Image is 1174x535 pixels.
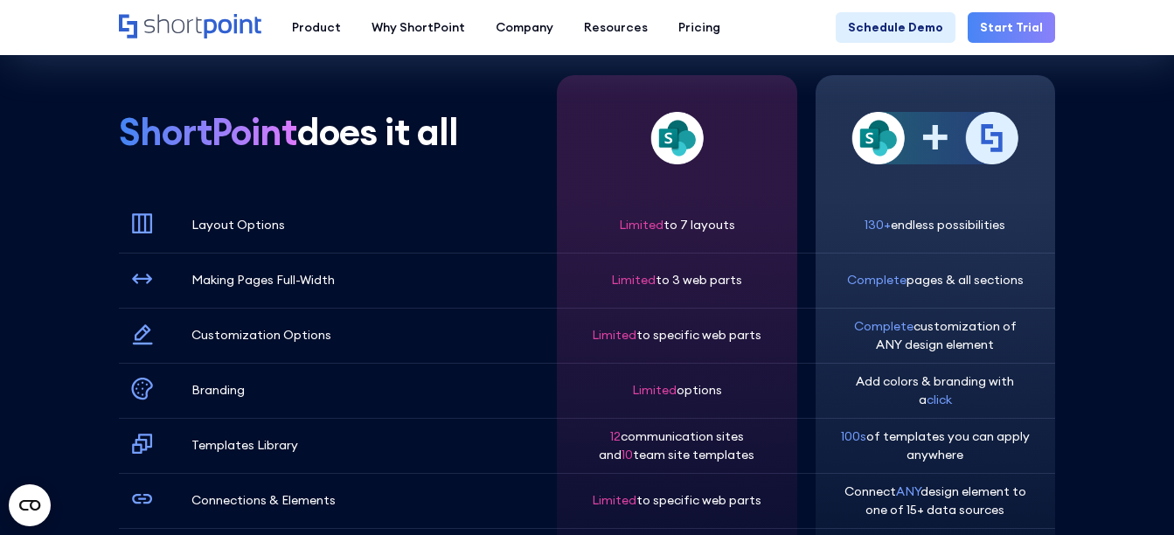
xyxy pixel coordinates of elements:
a: Resources [568,12,663,43]
span: Complete [854,318,913,334]
div: Product [292,18,341,37]
span: Limited [619,217,663,233]
p: to 3 web parts [611,271,742,289]
p: pages & all sections [847,271,1024,289]
span: Limited [611,272,656,288]
p: Templates Library [191,436,298,455]
a: Company [480,12,568,43]
span: Limited [592,327,636,343]
span: ShortPoint [119,112,297,152]
span: 10 [622,447,633,462]
a: Pricing [663,12,735,43]
p: to 7 layouts [619,216,735,234]
a: Why ShortPoint [356,12,480,43]
p: Branding [191,381,245,400]
p: endless possibilities [865,216,1005,234]
a: Start Trial [968,12,1055,43]
p: Add colors & branding with a [840,372,1031,409]
span: Complete [847,272,907,288]
span: 130+ [865,217,891,233]
p: Making Pages Full-Width [191,271,335,289]
p: Customization Options [191,326,331,344]
span: Limited [632,382,677,398]
span: 100s [841,428,866,444]
p: Connections & Elements [191,491,336,510]
div: Why ShortPoint [372,18,465,37]
button: Open CMP widget [9,484,51,526]
p: communication sites and team site templates [581,427,772,464]
a: Product [276,12,356,43]
a: Home [119,14,261,40]
p: of templates you can apply anywhere [840,427,1031,464]
iframe: Chat Widget [859,332,1174,535]
p: options [632,381,722,400]
a: Schedule Demo [836,12,955,43]
div: Company [496,18,553,37]
p: to specific web parts [592,491,761,510]
p: Connect design element to one of 15+ data sources [840,483,1031,519]
h2: does it all [119,112,538,152]
div: Resources [584,18,648,37]
p: to specific web parts [592,326,761,344]
span: 12 [610,428,621,444]
div: Pricing [678,18,720,37]
span: Limited [592,492,636,508]
p: Layout Options [191,216,285,234]
p: customization of ANY design element [840,317,1031,354]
